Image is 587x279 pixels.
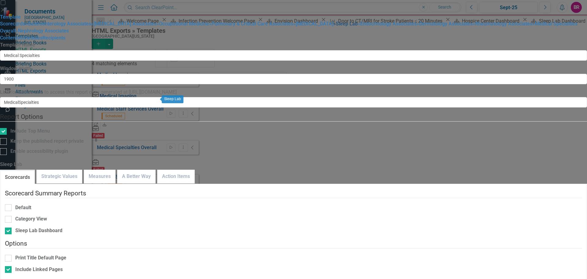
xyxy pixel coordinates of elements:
span: » [209,21,212,27]
div: Category View [15,216,47,223]
a: »Gastroenterology Associates [25,21,91,27]
div: Include Linked Pages [15,266,63,273]
div: Print Title Default Page [15,254,66,262]
div: Sleep Lab Dashboard [15,227,62,234]
a: »Endocrinology Associates [358,21,417,27]
div: Enable accessibility plugin [10,148,68,155]
a: »Nephrology Associates [16,28,69,34]
span: » [91,21,94,27]
a: Strategic Values [37,170,82,183]
a: Scorecards [0,171,35,184]
div: Include Top Menu [10,128,50,135]
span: » [358,21,360,27]
div: Default [15,204,31,211]
a: Action Items [157,170,194,183]
a: »[MEDICAL_DATA] Associates [91,21,157,27]
a: »Dermatology Associates [417,21,473,27]
div: Keep the published report private [10,138,84,145]
span: You will be able to access this report once generated at [URL][DOMAIN_NAME] [9,89,177,95]
a: »Sleep Lab [333,21,358,27]
a: Recipients [42,35,65,41]
a: Measures [84,170,115,183]
a: »[MEDICAL_DATA] [293,21,333,27]
a: A Better Way [117,170,155,183]
legend: Options [5,239,582,248]
span: » [333,21,336,27]
a: »Pulmonary & Critical Care Associates [209,21,293,27]
span: » [293,21,296,27]
a: Schedules [20,35,42,41]
a: »Occupational Medicine [157,21,209,27]
a: »Rheumatology Associates [473,21,532,27]
span: » [25,21,28,27]
span: » [417,21,419,27]
legend: Scorecard Summary Reports [5,189,582,198]
span: » [157,21,159,27]
span: » [473,21,475,27]
span: » [532,21,535,27]
div: Sleep Lab [162,95,183,103]
span: » [16,28,18,34]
